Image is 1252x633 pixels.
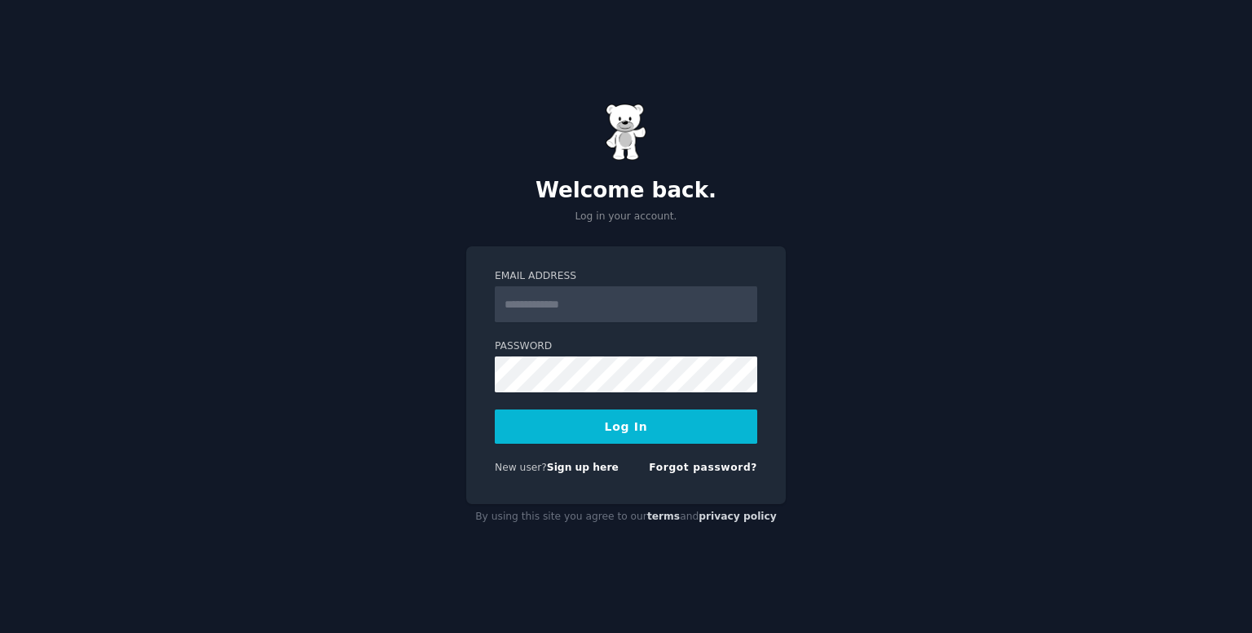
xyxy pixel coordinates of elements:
[495,409,757,444] button: Log In
[466,504,786,530] div: By using this site you agree to our and
[647,511,680,522] a: terms
[466,178,786,204] h2: Welcome back.
[466,210,786,224] p: Log in your account.
[547,462,619,473] a: Sign up here
[495,269,757,284] label: Email Address
[649,462,757,473] a: Forgot password?
[699,511,777,522] a: privacy policy
[495,339,757,354] label: Password
[495,462,547,473] span: New user?
[606,104,646,161] img: Gummy Bear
